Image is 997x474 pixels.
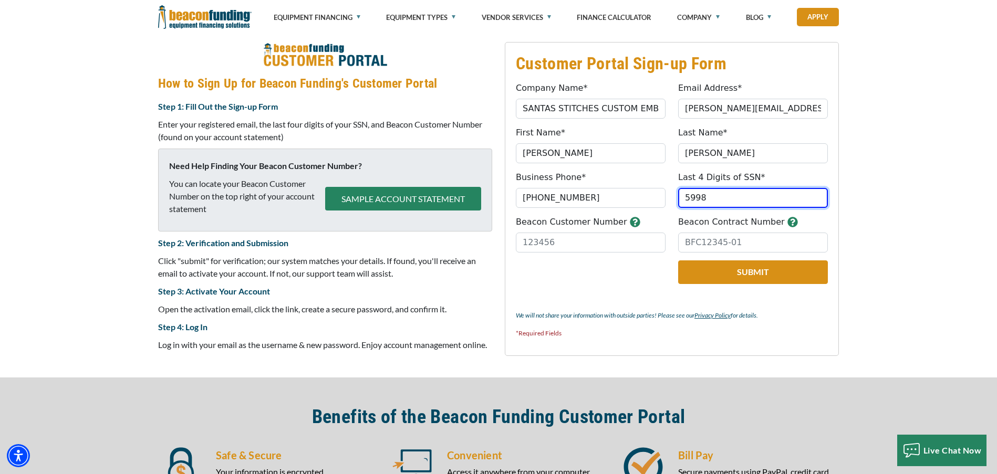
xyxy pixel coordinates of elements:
input: Beacon Funding [516,99,666,119]
h5: Safe & Secure [216,447,377,463]
input: 123456 [516,233,666,252]
input: John [516,143,666,163]
a: Privacy Policy [694,311,731,319]
p: We will not share your information with outside parties! Please see our for details. [516,309,828,322]
input: Doe [678,143,828,163]
strong: Step 1: Fill Out the Sign-up Form [158,101,278,111]
p: You can locate your Beacon Customer Number on the top right of your account statement [169,177,325,215]
div: Accessibility Menu [7,444,30,467]
p: Enter your registered email, the last four digits of your SSN, and Beacon Customer Number (found ... [158,118,492,143]
img: How to Sign Up for Beacon Funding's Customer Portal [263,42,387,69]
h4: How to Sign Up for Beacon Funding's Customer Portal [158,75,492,92]
input: jdoe@gmail.com [678,99,828,119]
p: Open the activation email, click the link, create a secure password, and confirm it. [158,303,492,315]
label: Last 4 Digits of SSN* [678,171,765,184]
button: Live Chat Now [897,435,987,466]
label: Beacon Customer Number [516,216,627,228]
label: Last Name* [678,127,728,139]
p: *Required Fields [516,327,828,340]
p: Click "submit" for verification; our system matches your details. If found, you'll receive an ema... [158,255,492,280]
input: BFC12345-01 [678,233,828,252]
a: Apply [797,8,839,26]
button: button [630,216,640,228]
p: Log in with your email as the username & new password. Enjoy account management online. [158,339,492,351]
button: SAMPLE ACCOUNT STATEMENT [325,187,481,210]
h2: Benefits of the Beacon Funding Customer Portal [158,405,839,429]
input: (555) 555-5555 [516,188,666,208]
h5: Convenient [447,447,608,463]
label: First Name* [516,127,565,139]
strong: Step 2: Verification and Submission [158,238,288,248]
h5: Bill Pay [678,447,839,463]
strong: Need Help Finding Your Beacon Customer Number? [169,161,362,171]
button: button [787,216,798,228]
h3: Customer Portal Sign-up Form [516,53,828,74]
span: Live Chat Now [923,445,982,455]
label: Business Phone* [516,171,586,184]
iframe: reCAPTCHA [516,260,643,293]
label: Email Address* [678,82,742,94]
strong: Step 3: Activate Your Account [158,286,270,296]
input: 1234 [678,188,828,208]
button: Submit [678,260,828,284]
label: Company Name* [516,82,587,94]
label: Beacon Contract Number [678,216,785,228]
strong: Step 4: Log In [158,322,207,332]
